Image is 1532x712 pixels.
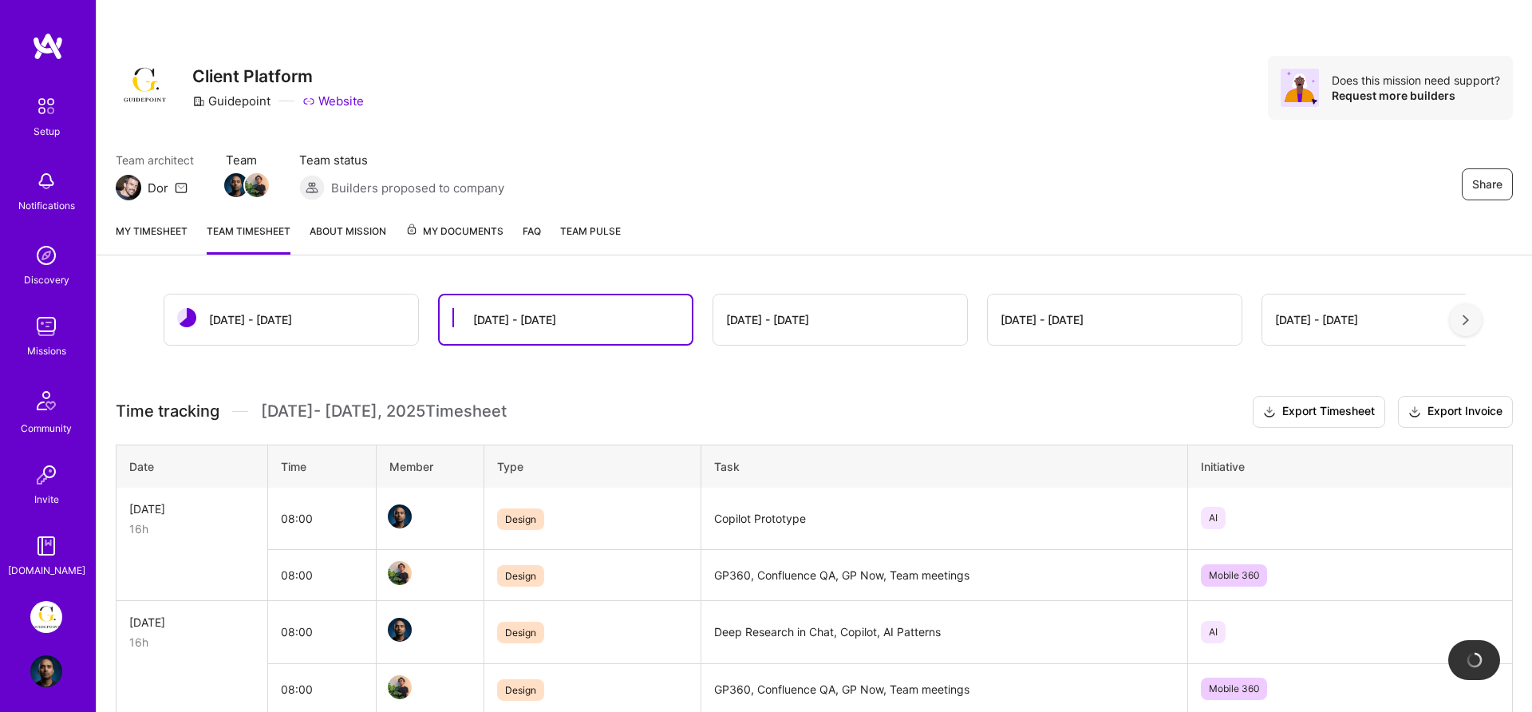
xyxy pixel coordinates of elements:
[497,622,544,643] span: Design
[27,342,66,359] div: Missions
[1275,311,1358,328] div: [DATE] - [DATE]
[224,173,248,197] img: Team Member Avatar
[21,420,72,437] div: Community
[376,445,484,488] th: Member
[1001,311,1084,328] div: [DATE] - [DATE]
[1201,678,1267,700] span: Mobile 360
[30,530,62,562] img: guide book
[389,560,410,587] a: Team Member Avatar
[226,152,267,168] span: Team
[116,445,268,488] th: Date
[331,180,504,196] span: Builders proposed to company
[192,95,205,108] i: icon CompanyGray
[701,550,1187,601] td: GP360, Confluence QA, GP Now, Team meetings
[34,491,59,508] div: Invite
[388,675,412,699] img: Team Member Avatar
[310,223,386,255] a: About Mission
[148,180,168,196] div: Dor
[192,66,364,86] h3: Client Platform
[24,271,69,288] div: Discovery
[27,382,65,420] img: Community
[116,175,141,200] img: Team Architect
[30,89,63,123] img: setup
[116,401,219,421] span: Time tracking
[129,634,255,651] div: 16h
[34,123,60,140] div: Setup
[389,616,410,643] a: Team Member Avatar
[701,445,1187,488] th: Task
[389,674,410,701] a: Team Member Avatar
[497,508,544,530] span: Design
[207,223,290,255] a: Team timesheet
[116,152,194,168] span: Team architect
[30,655,62,687] img: User Avatar
[497,565,544,587] span: Design
[30,165,62,197] img: bell
[129,614,255,631] div: [DATE]
[299,152,504,168] span: Team status
[389,503,410,530] a: Team Member Avatar
[1466,651,1483,669] img: loading
[1463,314,1469,326] img: right
[1188,445,1513,488] th: Initiative
[30,601,62,633] img: Guidepoint: Client Platform
[484,445,701,488] th: Type
[267,601,376,664] td: 08:00
[129,500,255,517] div: [DATE]
[267,488,376,550] td: 08:00
[26,601,66,633] a: Guidepoint: Client Platform
[129,520,255,537] div: 16h
[1263,404,1276,421] i: icon Download
[1332,88,1500,103] div: Request more builders
[560,225,621,237] span: Team Pulse
[30,311,62,342] img: teamwork
[209,311,292,328] div: [DATE] - [DATE]
[388,618,412,642] img: Team Member Avatar
[1281,69,1319,107] img: Avatar
[388,504,412,528] img: Team Member Avatar
[1472,176,1502,192] span: Share
[267,445,376,488] th: Time
[30,459,62,491] img: Invite
[1332,73,1500,88] div: Does this mission need support?
[497,679,544,701] span: Design
[701,488,1187,550] td: Copilot Prototype
[32,32,64,61] img: logo
[177,308,196,327] img: status icon
[299,175,325,200] img: Builders proposed to company
[267,550,376,601] td: 08:00
[18,197,75,214] div: Notifications
[175,181,188,194] i: icon Mail
[1408,404,1421,421] i: icon Download
[261,401,507,421] span: [DATE] - [DATE] , 2025 Timesheet
[192,93,270,109] div: Guidepoint
[560,223,621,255] a: Team Pulse
[1398,396,1513,428] button: Export Invoice
[473,311,556,328] div: [DATE] - [DATE]
[116,223,188,255] a: My timesheet
[247,172,267,199] a: Team Member Avatar
[1201,564,1267,587] span: Mobile 360
[302,93,364,109] a: Website
[388,561,412,585] img: Team Member Avatar
[226,172,247,199] a: Team Member Avatar
[1201,621,1226,643] span: AI
[726,311,809,328] div: [DATE] - [DATE]
[1462,168,1513,200] button: Share
[8,562,85,579] div: [DOMAIN_NAME]
[30,239,62,271] img: discovery
[523,223,541,255] a: FAQ
[1253,396,1385,428] button: Export Timesheet
[701,601,1187,664] td: Deep Research in Chat, Copilot, AI Patterns
[405,223,503,240] span: My Documents
[245,173,269,197] img: Team Member Avatar
[116,60,173,109] img: Company Logo
[1201,507,1226,529] span: AI
[405,223,503,255] a: My Documents
[26,655,66,687] a: User Avatar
